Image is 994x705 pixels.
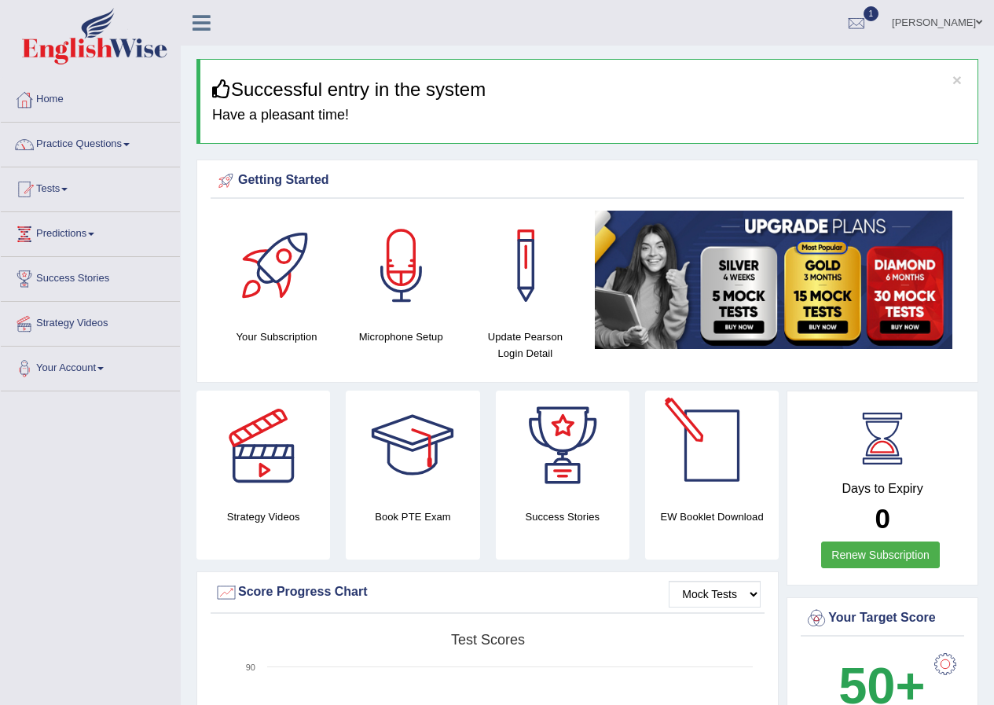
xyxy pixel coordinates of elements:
[864,6,879,21] span: 1
[212,79,966,100] h3: Successful entry in the system
[212,108,966,123] h4: Have a pleasant time!
[1,347,180,386] a: Your Account
[1,302,180,341] a: Strategy Videos
[215,581,761,604] div: Score Progress Chart
[952,72,962,88] button: ×
[222,329,331,345] h4: Your Subscription
[805,482,960,496] h4: Days to Expiry
[595,211,952,349] img: small5.jpg
[1,257,180,296] a: Success Stories
[1,123,180,162] a: Practice Questions
[471,329,579,362] h4: Update Pearson Login Detail
[1,167,180,207] a: Tests
[875,503,889,534] b: 0
[451,632,525,648] tspan: Test scores
[821,542,940,568] a: Renew Subscription
[1,78,180,117] a: Home
[805,607,960,630] div: Your Target Score
[196,509,330,525] h4: Strategy Videos
[215,169,960,193] div: Getting Started
[347,329,455,345] h4: Microphone Setup
[496,509,629,525] h4: Success Stories
[246,663,255,672] text: 90
[346,509,479,525] h4: Book PTE Exam
[645,509,779,525] h4: EW Booklet Download
[1,212,180,252] a: Predictions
